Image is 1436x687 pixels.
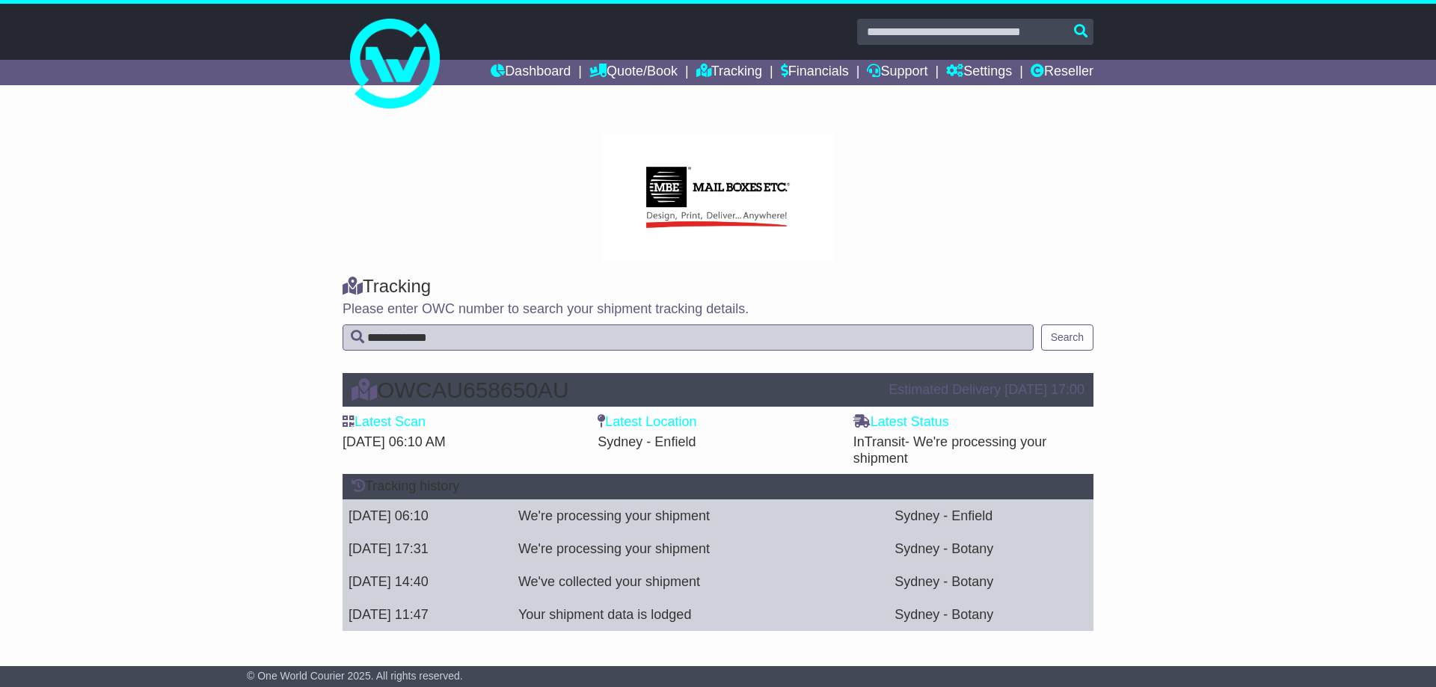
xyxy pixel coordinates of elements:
td: [DATE] 06:10 [343,499,512,532]
td: [DATE] 17:31 [343,532,512,565]
td: We're processing your shipment [512,499,889,532]
span: InTransit [853,434,1047,466]
td: Sydney - Botany [889,565,1093,598]
span: - We're processing your shipment [853,434,1047,466]
span: Sydney - Enfield [598,434,696,449]
div: Tracking [343,276,1093,298]
span: © One World Courier 2025. All rights reserved. [247,670,463,682]
label: Latest Scan [343,414,426,431]
td: Sydney - Enfield [889,499,1093,532]
td: Sydney - Botany [889,598,1093,631]
div: Tracking history [343,474,1093,499]
a: Quote/Book [589,60,678,85]
a: Support [867,60,927,85]
td: We've collected your shipment [512,565,889,598]
td: Your shipment data is lodged [512,598,889,631]
td: Sydney - Botany [889,532,1093,565]
div: Estimated Delivery [DATE] 17:00 [889,382,1084,398]
a: Tracking [696,60,762,85]
td: [DATE] 11:47 [343,598,512,631]
div: OWCAU658650AU [344,378,881,402]
label: Latest Location [598,414,696,431]
a: Dashboard [491,60,571,85]
button: Search [1041,324,1093,351]
p: Please enter OWC number to search your shipment tracking details. [343,301,1093,318]
img: GetCustomerLogo [602,134,833,261]
label: Latest Status [853,414,949,431]
a: Financials [781,60,849,85]
span: [DATE] 06:10 AM [343,434,446,449]
td: We're processing your shipment [512,532,889,565]
td: [DATE] 14:40 [343,565,512,598]
a: Settings [946,60,1012,85]
a: Reseller [1031,60,1093,85]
